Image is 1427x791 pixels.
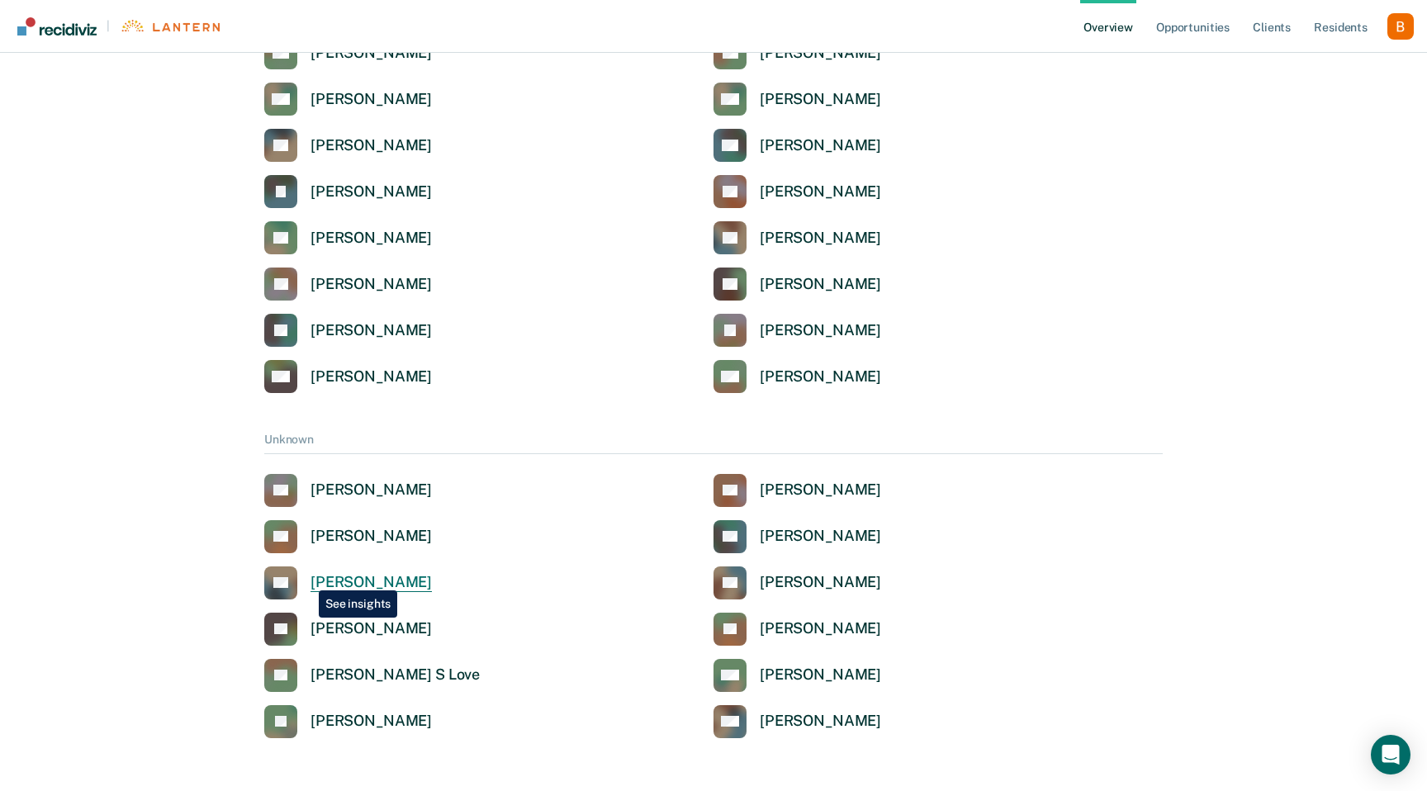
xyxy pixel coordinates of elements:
div: [PERSON_NAME] [311,321,432,340]
div: [PERSON_NAME] [760,573,881,592]
div: [PERSON_NAME] [311,136,432,155]
div: [PERSON_NAME] [311,573,432,592]
a: [PERSON_NAME] [713,566,881,599]
a: [PERSON_NAME] [713,221,881,254]
a: [PERSON_NAME] [713,175,881,208]
div: [PERSON_NAME] [311,182,432,201]
a: [PERSON_NAME] [713,83,881,116]
a: [PERSON_NAME] [713,705,881,738]
div: [PERSON_NAME] [760,712,881,731]
a: [PERSON_NAME] [264,268,432,301]
a: [PERSON_NAME] [264,221,432,254]
div: [PERSON_NAME] [760,619,881,638]
span: | [97,19,120,33]
a: [PERSON_NAME] [264,129,432,162]
a: [PERSON_NAME] [713,129,881,162]
div: [PERSON_NAME] [760,229,881,248]
div: [PERSON_NAME] [760,527,881,546]
a: [PERSON_NAME] [713,659,881,692]
div: [PERSON_NAME] [760,90,881,109]
div: [PERSON_NAME] [311,481,432,500]
div: [PERSON_NAME] [311,712,432,731]
a: [PERSON_NAME] [713,268,881,301]
a: [PERSON_NAME] [264,520,432,553]
img: Recidiviz [17,17,97,36]
div: [PERSON_NAME] [311,229,432,248]
a: [PERSON_NAME] S Love [264,659,480,692]
div: [PERSON_NAME] [760,367,881,386]
div: [PERSON_NAME] [760,182,881,201]
div: [PERSON_NAME] [311,367,432,386]
a: [PERSON_NAME] [264,566,432,599]
a: [PERSON_NAME] [264,83,432,116]
div: [PERSON_NAME] [760,481,881,500]
a: [PERSON_NAME] [713,314,881,347]
a: [PERSON_NAME] [713,360,881,393]
div: [PERSON_NAME] S Love [311,665,480,684]
div: [PERSON_NAME] [311,275,432,294]
div: [PERSON_NAME] [311,90,432,109]
a: [PERSON_NAME] [264,175,432,208]
div: Unknown [264,433,1163,454]
a: [PERSON_NAME] [264,613,432,646]
div: [PERSON_NAME] [311,527,432,546]
a: [PERSON_NAME] [713,613,881,646]
div: Open Intercom Messenger [1371,735,1410,774]
div: [PERSON_NAME] [760,275,881,294]
button: Profile dropdown button [1387,13,1414,40]
img: Lantern [120,20,220,32]
a: [PERSON_NAME] [264,314,432,347]
a: [PERSON_NAME] [264,474,432,507]
div: [PERSON_NAME] [760,665,881,684]
a: [PERSON_NAME] [264,360,432,393]
div: [PERSON_NAME] [311,619,432,638]
div: [PERSON_NAME] [760,136,881,155]
a: [PERSON_NAME] [264,705,432,738]
a: [PERSON_NAME] [713,520,881,553]
a: [PERSON_NAME] [713,474,881,507]
div: [PERSON_NAME] [760,321,881,340]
